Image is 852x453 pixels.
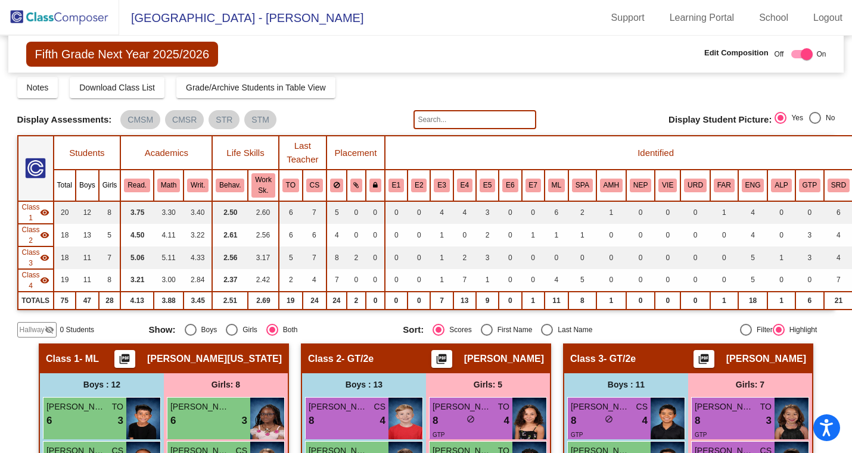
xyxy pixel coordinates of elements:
[476,246,499,269] td: 3
[54,292,76,310] td: 75
[99,246,121,269] td: 7
[760,401,772,413] span: TO
[636,401,648,413] span: CS
[795,292,824,310] td: 6
[430,246,453,269] td: 1
[187,179,209,192] button: Writ.
[453,292,476,310] td: 13
[430,292,453,310] td: 7
[212,224,248,246] td: 2.61
[568,170,596,201] th: Home Language - Spanish
[568,201,596,224] td: 2
[626,269,655,292] td: 0
[655,246,680,269] td: 0
[476,292,499,310] td: 9
[710,292,738,310] td: 1
[17,114,112,125] span: Display Assessments:
[212,201,248,224] td: 2.50
[327,292,347,310] td: 24
[684,179,707,192] button: URD
[385,246,408,269] td: 0
[306,179,323,192] button: CS
[212,136,278,170] th: Life Skills
[279,201,303,224] td: 6
[403,324,648,336] mat-radio-group: Select an option
[170,401,230,413] span: [PERSON_NAME]
[710,201,738,224] td: 1
[22,202,40,223] span: Class 1
[184,201,212,224] td: 3.40
[279,292,303,310] td: 19
[525,179,541,192] button: E7
[117,353,132,370] mat-icon: picture_as_pdf
[695,401,754,413] span: [PERSON_NAME]
[27,83,49,92] span: Notes
[40,373,164,397] div: Boys : 12
[596,170,626,201] th: Home Language - Amharic
[726,353,806,365] span: [PERSON_NAME]
[655,292,680,310] td: 0
[327,246,347,269] td: 8
[403,324,424,335] span: Sort:
[279,170,303,201] th: Theresa O'Brien
[626,224,655,246] td: 0
[385,224,408,246] td: 0
[434,179,449,192] button: E3
[522,269,545,292] td: 0
[22,224,40,246] span: Class 2
[341,353,374,365] span: - GT/2e
[112,401,123,413] span: TO
[303,201,327,224] td: 7
[767,292,795,310] td: 1
[385,292,408,310] td: 0
[799,179,820,192] button: GTP
[767,224,795,246] td: 0
[498,401,509,413] span: TO
[786,113,803,123] div: Yes
[408,246,430,269] td: 0
[522,224,545,246] td: 1
[571,401,630,413] span: [PERSON_NAME]
[282,179,299,192] button: TO
[154,292,184,310] td: 3.88
[303,292,327,310] td: 24
[18,201,54,224] td: Deja Washington - ML
[118,413,123,429] span: 3
[248,224,278,246] td: 2.56
[795,201,824,224] td: 0
[600,179,623,192] button: AMH
[184,292,212,310] td: 3.45
[767,246,795,269] td: 1
[279,269,303,292] td: 2
[457,179,472,192] button: E4
[714,179,735,192] button: FAR
[99,170,121,201] th: Girls
[655,269,680,292] td: 0
[568,269,596,292] td: 5
[327,269,347,292] td: 7
[120,224,154,246] td: 4.50
[46,401,106,413] span: [PERSON_NAME]
[430,201,453,224] td: 4
[54,224,76,246] td: 18
[164,373,288,397] div: Girls: 8
[303,170,327,201] th: Chris Sisto
[303,269,327,292] td: 4
[453,246,476,269] td: 2
[545,170,568,201] th: Multi-Lingual Learner
[480,179,495,192] button: E5
[476,170,499,201] th: White
[327,136,385,170] th: Placement
[453,170,476,201] th: Hispanic or Latino
[76,170,99,201] th: Boys
[366,269,385,292] td: 0
[430,170,453,201] th: Black or African American
[184,269,212,292] td: 2.84
[476,201,499,224] td: 3
[149,324,394,336] mat-radio-group: Select an option
[70,77,164,98] button: Download Class List
[750,8,798,27] a: School
[408,292,430,310] td: 0
[54,170,76,201] th: Total
[408,224,430,246] td: 0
